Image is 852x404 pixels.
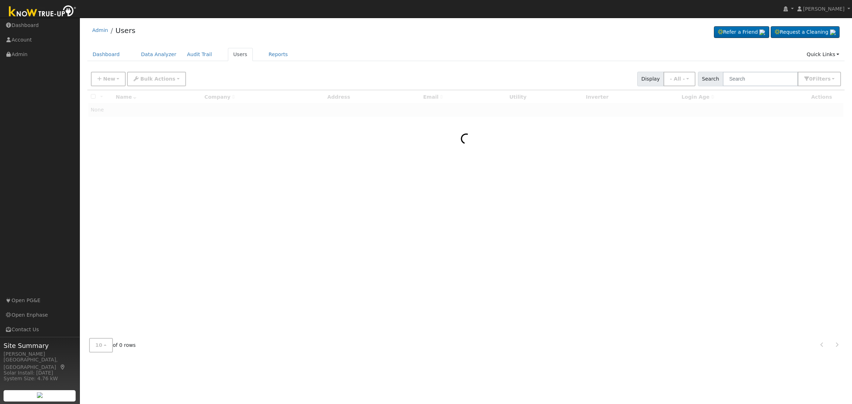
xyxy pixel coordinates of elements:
[4,375,76,382] div: System Size: 4.76 kW
[263,48,293,61] a: Reports
[771,26,840,38] a: Request a Cleaning
[723,72,798,86] input: Search
[60,364,66,370] a: Map
[127,72,186,86] button: Bulk Actions
[714,26,769,38] a: Refer a Friend
[92,27,108,33] a: Admin
[4,369,76,377] div: Solar Install: [DATE]
[4,356,76,371] div: [GEOGRAPHIC_DATA], [GEOGRAPHIC_DATA]
[5,4,80,20] img: Know True-Up
[663,72,695,86] button: - All -
[637,72,664,86] span: Display
[4,341,76,350] span: Site Summary
[798,72,841,86] button: 0Filters
[813,76,831,82] span: Filter
[803,6,845,12] span: [PERSON_NAME]
[182,48,217,61] a: Audit Trail
[115,26,135,35] a: Users
[828,76,830,82] span: s
[103,76,115,82] span: New
[95,342,103,348] span: 10
[91,72,126,86] button: New
[89,338,113,353] button: 10
[698,72,723,86] span: Search
[4,350,76,358] div: [PERSON_NAME]
[37,392,43,398] img: retrieve
[759,29,765,35] img: retrieve
[87,48,125,61] a: Dashboard
[140,76,175,82] span: Bulk Actions
[136,48,182,61] a: Data Analyzer
[801,48,845,61] a: Quick Links
[830,29,836,35] img: retrieve
[89,338,136,353] span: of 0 rows
[228,48,253,61] a: Users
